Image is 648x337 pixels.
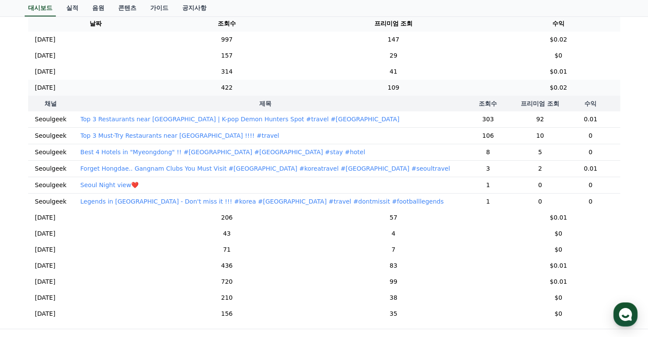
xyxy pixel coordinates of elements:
td: 157 [164,48,290,64]
th: 조회수 [457,96,519,111]
td: Seoulgeek [28,127,74,144]
td: 206 [164,210,290,226]
td: 10 [519,127,561,144]
td: $0 [497,226,620,242]
p: [DATE] [35,245,55,254]
td: 436 [164,258,290,274]
button: Top 3 Must-Try Restaurants near [GEOGRAPHIC_DATA] !!!! #travel [81,131,279,140]
td: $0.01 [497,210,620,226]
td: $0 [497,242,620,258]
span: 홈 [27,278,32,285]
td: 997 [164,32,290,48]
span: 대화 [79,279,90,285]
td: 1 [457,193,519,210]
p: [DATE] [35,83,55,92]
p: [DATE] [35,213,55,222]
td: 720 [164,274,290,290]
td: 38 [290,290,496,306]
td: Seoulgeek [28,144,74,160]
td: $0.01 [497,258,620,274]
p: [DATE] [35,277,55,286]
button: Best 4 Hotels in "Myeongdong" !! #[GEOGRAPHIC_DATA] #[GEOGRAPHIC_DATA] #stay #hotel [81,148,365,156]
th: 날짜 [28,16,164,32]
th: 채널 [28,96,74,111]
button: Seoul Night view❤️ [81,181,139,189]
td: 7 [290,242,496,258]
td: 210 [164,290,290,306]
td: 2 [519,160,561,177]
td: $0.02 [497,80,620,96]
td: 5 [519,144,561,160]
td: $0 [497,48,620,64]
td: 83 [290,258,496,274]
td: Seoulgeek [28,193,74,210]
p: [DATE] [35,67,55,76]
p: [DATE] [35,293,55,302]
button: Forget Hongdae.. Gangnam Clubs You Must Visit #[GEOGRAPHIC_DATA] #koreatravel #[GEOGRAPHIC_DATA] ... [81,164,450,173]
th: 수익 [561,96,620,111]
td: $0.02 [497,32,620,48]
td: 0 [561,144,620,160]
td: 0 [561,193,620,210]
a: 홈 [3,265,57,287]
td: 109 [290,80,496,96]
a: 대화 [57,265,112,287]
td: 3 [457,160,519,177]
td: 0 [561,177,620,193]
td: 0 [561,127,620,144]
a: 설정 [112,265,166,287]
td: 314 [164,64,290,80]
td: 35 [290,306,496,322]
th: 조회수 [164,16,290,32]
button: Top 3 Restaurants near [GEOGRAPHIC_DATA] | K-pop Demon Hunters Spot #travel #[GEOGRAPHIC_DATA] [81,115,400,123]
td: 0.01 [561,160,620,177]
td: 29 [290,48,496,64]
td: 92 [519,111,561,128]
td: 57 [290,210,496,226]
p: [DATE] [35,309,55,318]
p: [DATE] [35,51,55,60]
td: $0 [497,290,620,306]
th: 제목 [74,96,457,111]
td: Seoulgeek [28,177,74,193]
td: $0 [497,306,620,322]
th: 프리미엄 조회 [290,16,496,32]
td: 422 [164,80,290,96]
button: Legends in [GEOGRAPHIC_DATA] - Don't miss it !!! #korea #[GEOGRAPHIC_DATA] #travel #dontmissit #f... [81,197,444,206]
td: 156 [164,306,290,322]
td: 41 [290,64,496,80]
th: 수익 [497,16,620,32]
td: 147 [290,32,496,48]
td: $0.01 [497,64,620,80]
td: 0 [519,193,561,210]
td: 1 [457,177,519,193]
td: $0.01 [497,274,620,290]
td: 43 [164,226,290,242]
td: 106 [457,127,519,144]
td: 0 [519,177,561,193]
td: 303 [457,111,519,128]
p: [DATE] [35,229,55,238]
p: [DATE] [35,261,55,270]
span: 설정 [134,278,144,285]
p: [DATE] [35,35,55,44]
th: 프리미엄 조회 [519,96,561,111]
td: Seoulgeek [28,160,74,177]
td: 8 [457,144,519,160]
td: 4 [290,226,496,242]
td: 0.01 [561,111,620,128]
td: Seoulgeek [28,111,74,128]
td: 99 [290,274,496,290]
td: 71 [164,242,290,258]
